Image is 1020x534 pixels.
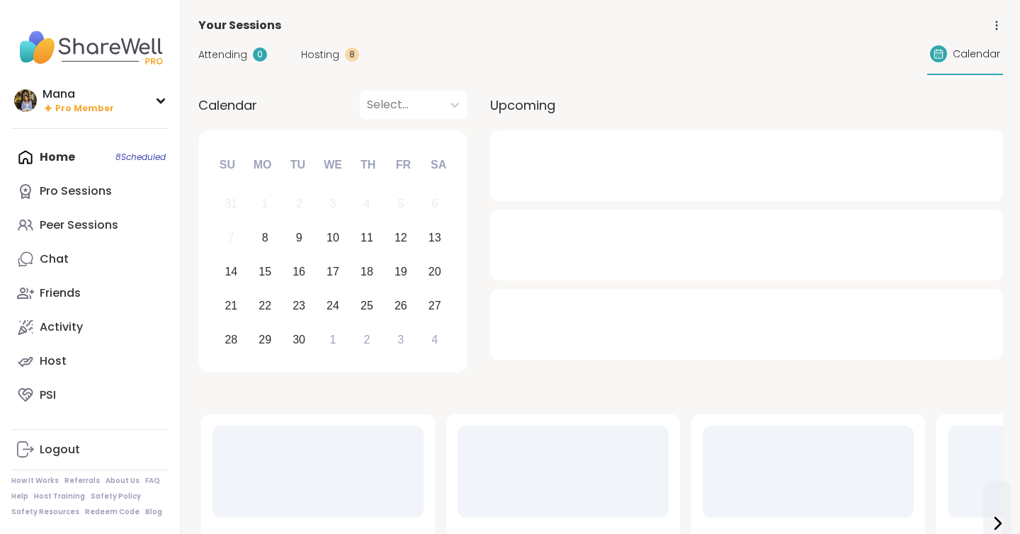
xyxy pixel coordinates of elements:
[14,89,37,112] img: Mana
[395,296,407,315] div: 26
[284,324,314,355] div: Choose Tuesday, September 30th, 2025
[352,324,382,355] div: Choose Thursday, October 2nd, 2025
[284,223,314,254] div: Choose Tuesday, September 9th, 2025
[419,257,450,288] div: Choose Saturday, September 20th, 2025
[11,310,169,344] a: Activity
[262,194,268,213] div: 1
[301,47,339,62] span: Hosting
[293,296,305,315] div: 23
[91,492,141,501] a: Safety Policy
[429,296,441,315] div: 27
[431,194,438,213] div: 6
[259,262,271,281] div: 15
[419,223,450,254] div: Choose Saturday, September 13th, 2025
[397,330,404,349] div: 3
[953,47,1000,62] span: Calendar
[11,378,169,412] a: PSI
[296,228,302,247] div: 9
[11,492,28,501] a: Help
[385,223,416,254] div: Choose Friday, September 12th, 2025
[11,174,169,208] a: Pro Sessions
[293,330,305,349] div: 30
[284,257,314,288] div: Choose Tuesday, September 16th, 2025
[212,149,243,181] div: Su
[385,290,416,321] div: Choose Friday, September 26th, 2025
[429,262,441,281] div: 20
[318,223,348,254] div: Choose Wednesday, September 10th, 2025
[40,319,83,335] div: Activity
[246,149,278,181] div: Mo
[11,433,169,467] a: Logout
[318,290,348,321] div: Choose Wednesday, September 24th, 2025
[284,290,314,321] div: Choose Tuesday, September 23rd, 2025
[293,262,305,281] div: 16
[216,189,246,220] div: Not available Sunday, August 31st, 2025
[361,262,373,281] div: 18
[250,324,280,355] div: Choose Monday, September 29th, 2025
[363,330,370,349] div: 2
[250,223,280,254] div: Choose Monday, September 8th, 2025
[353,149,384,181] div: Th
[40,285,81,301] div: Friends
[490,96,555,115] span: Upcoming
[40,217,118,233] div: Peer Sessions
[395,228,407,247] div: 12
[361,296,373,315] div: 25
[330,194,336,213] div: 3
[216,257,246,288] div: Choose Sunday, September 14th, 2025
[429,228,441,247] div: 13
[228,228,234,247] div: 7
[385,189,416,220] div: Not available Friday, September 5th, 2025
[85,507,140,517] a: Redeem Code
[385,324,416,355] div: Choose Friday, October 3rd, 2025
[419,189,450,220] div: Not available Saturday, September 6th, 2025
[352,189,382,220] div: Not available Thursday, September 4th, 2025
[11,208,169,242] a: Peer Sessions
[145,507,162,517] a: Blog
[42,86,114,102] div: Mana
[11,276,169,310] a: Friends
[225,194,237,213] div: 31
[106,476,140,486] a: About Us
[262,228,268,247] div: 8
[225,262,237,281] div: 14
[11,23,169,72] img: ShareWell Nav Logo
[198,96,257,115] span: Calendar
[40,353,67,369] div: Host
[296,194,302,213] div: 2
[318,324,348,355] div: Choose Wednesday, October 1st, 2025
[225,330,237,349] div: 28
[11,507,79,517] a: Safety Resources
[11,476,59,486] a: How It Works
[318,189,348,220] div: Not available Wednesday, September 3rd, 2025
[40,183,112,199] div: Pro Sessions
[198,17,281,34] span: Your Sessions
[282,149,313,181] div: Tu
[250,290,280,321] div: Choose Monday, September 22nd, 2025
[216,223,246,254] div: Not available Sunday, September 7th, 2025
[431,330,438,349] div: 4
[216,324,246,355] div: Choose Sunday, September 28th, 2025
[40,387,56,403] div: PSI
[385,257,416,288] div: Choose Friday, September 19th, 2025
[327,262,339,281] div: 17
[250,189,280,220] div: Not available Monday, September 1st, 2025
[214,187,451,356] div: month 2025-09
[363,194,370,213] div: 4
[253,47,267,62] div: 0
[55,103,114,115] span: Pro Member
[216,290,246,321] div: Choose Sunday, September 21st, 2025
[327,228,339,247] div: 10
[225,296,237,315] div: 21
[419,324,450,355] div: Choose Saturday, October 4th, 2025
[40,251,69,267] div: Chat
[259,296,271,315] div: 22
[250,257,280,288] div: Choose Monday, September 15th, 2025
[330,330,336,349] div: 1
[40,442,80,458] div: Logout
[352,290,382,321] div: Choose Thursday, September 25th, 2025
[11,242,169,276] a: Chat
[11,344,169,378] a: Host
[259,330,271,349] div: 29
[198,47,247,62] span: Attending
